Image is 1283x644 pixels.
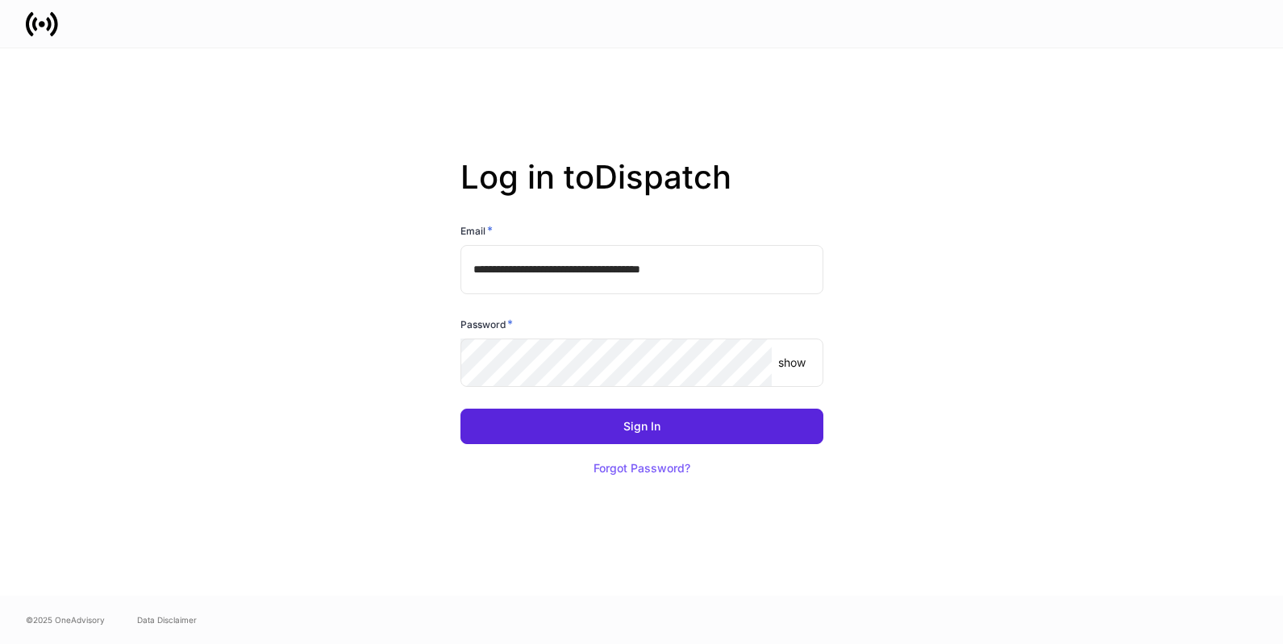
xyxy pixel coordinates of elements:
span: © 2025 OneAdvisory [26,613,105,626]
h6: Password [460,316,513,332]
div: Forgot Password? [594,463,690,474]
h6: Email [460,222,493,239]
div: Sign In [623,421,660,432]
h2: Log in to Dispatch [460,158,823,222]
button: Sign In [460,409,823,444]
a: Data Disclaimer [137,613,197,626]
p: show [778,355,806,371]
button: Forgot Password? [573,451,710,486]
